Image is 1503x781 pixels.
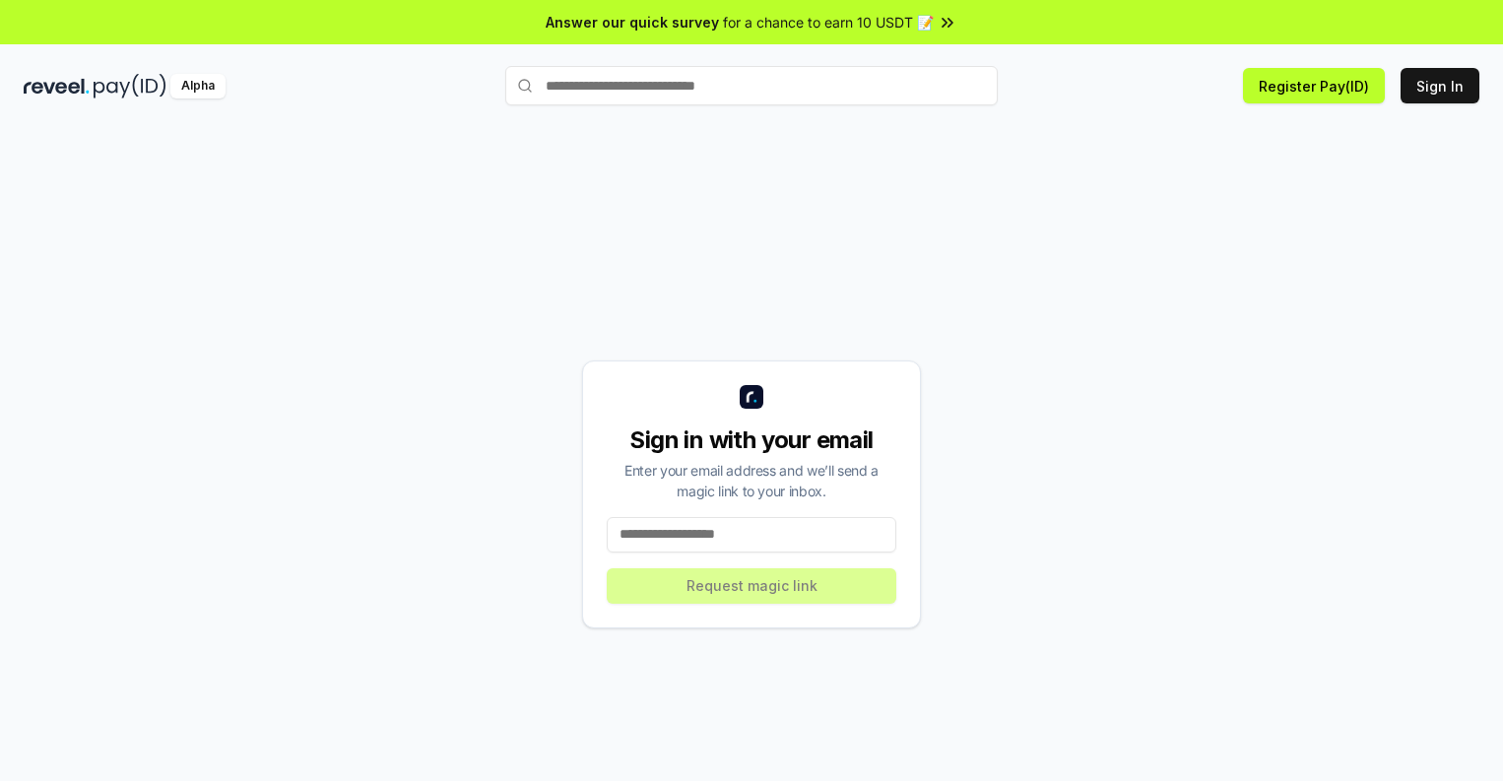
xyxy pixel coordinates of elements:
img: logo_small [740,385,763,409]
div: Alpha [170,74,226,98]
div: Sign in with your email [607,424,896,456]
button: Sign In [1401,68,1479,103]
span: for a chance to earn 10 USDT 📝 [723,12,934,33]
div: Enter your email address and we’ll send a magic link to your inbox. [607,460,896,501]
img: pay_id [94,74,166,98]
span: Answer our quick survey [546,12,719,33]
img: reveel_dark [24,74,90,98]
button: Register Pay(ID) [1243,68,1385,103]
